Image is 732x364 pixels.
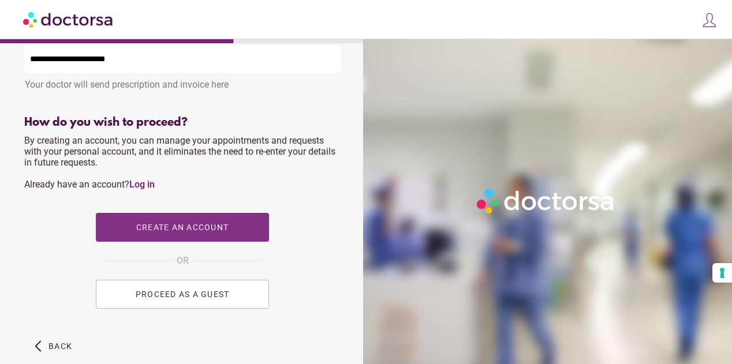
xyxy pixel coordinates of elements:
span: Back [48,342,72,351]
button: Create an account [96,213,269,242]
div: Your doctor will send prescription and invoice here [24,73,341,90]
button: PROCEED AS A GUEST [96,280,269,309]
div: How do you wish to proceed? [24,116,341,129]
button: arrow_back_ios Back [30,332,77,361]
img: Doctorsa.com [23,6,114,32]
span: Create an account [136,223,229,232]
span: OR [177,253,189,268]
span: PROCEED AS A GUEST [136,290,230,299]
span: By creating an account, you can manage your appointments and requests with your personal account,... [24,135,335,190]
img: icons8-customer-100.png [701,12,718,28]
img: Logo-Doctorsa-trans-White-partial-flat.png [473,185,619,217]
a: Log in [129,179,155,190]
button: Your consent preferences for tracking technologies [712,263,732,283]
